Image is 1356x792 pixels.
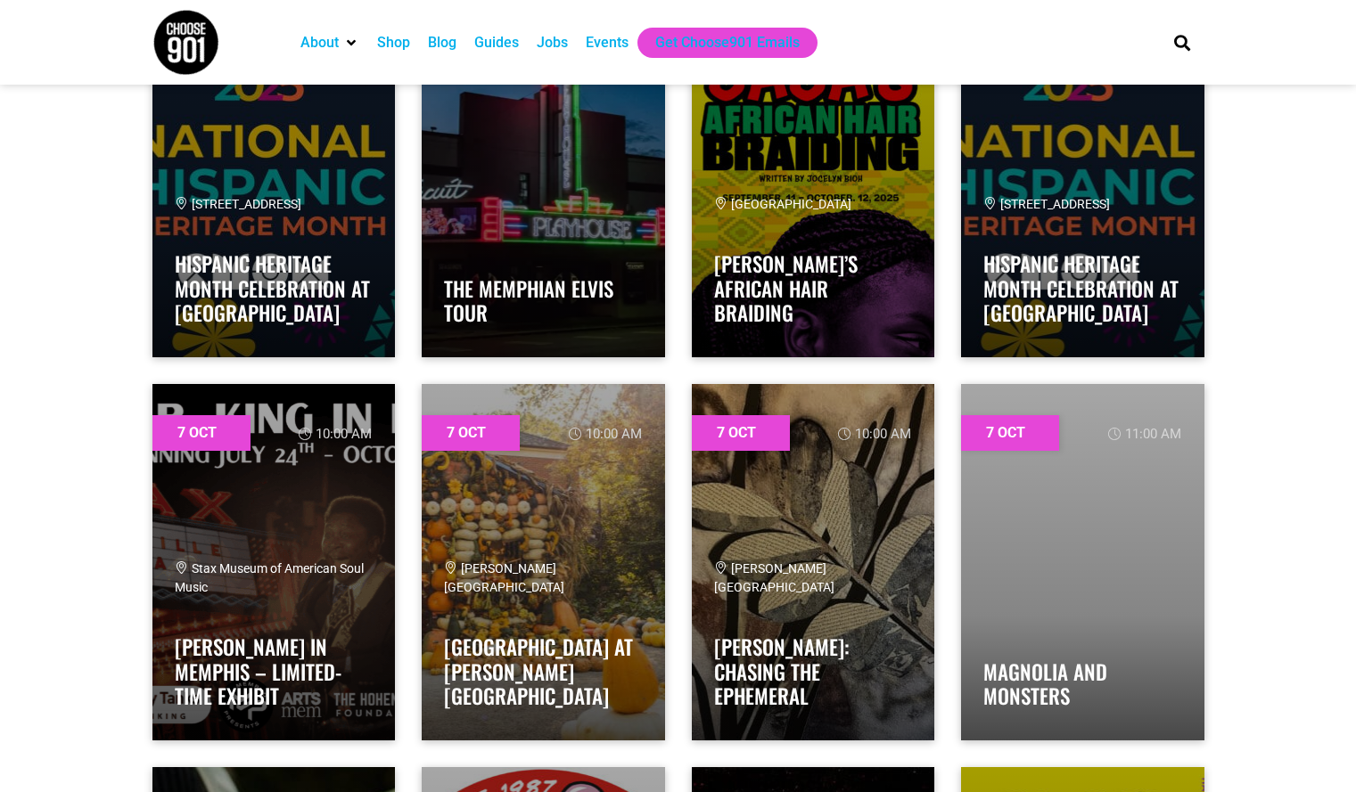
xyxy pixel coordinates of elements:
a: THE MEMPHIAN ELVIS TOUR [444,274,613,329]
a: Jobs [537,32,568,53]
a: Hispanic Heritage Month Celebration at [GEOGRAPHIC_DATA] [983,249,1179,328]
a: [GEOGRAPHIC_DATA] at [PERSON_NAME][GEOGRAPHIC_DATA] [444,632,633,711]
a: Events [586,32,629,53]
a: Magnolia and Monsters [983,657,1107,712]
span: [STREET_ADDRESS] [983,197,1110,211]
a: Hispanic Heritage Month Celebration at [GEOGRAPHIC_DATA] [175,249,370,328]
div: Search [1167,28,1196,57]
span: [GEOGRAPHIC_DATA] [714,197,851,211]
a: [PERSON_NAME]’s African Hair Braiding [714,249,858,328]
a: Shop [377,32,410,53]
a: About [300,32,339,53]
span: [PERSON_NAME][GEOGRAPHIC_DATA] [714,561,834,594]
span: [PERSON_NAME][GEOGRAPHIC_DATA] [444,561,564,594]
span: Stax Museum of American Soul Music [175,561,364,594]
a: [PERSON_NAME]: Chasing the Ephemeral [714,632,850,711]
nav: Main nav [292,28,1144,58]
a: [PERSON_NAME] in Memphis – Limited-Time Exhibit [175,632,341,711]
a: Get Choose901 Emails [655,32,800,53]
a: Guides [474,32,519,53]
a: Blog [428,32,456,53]
div: About [292,28,368,58]
span: [STREET_ADDRESS] [175,197,301,211]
